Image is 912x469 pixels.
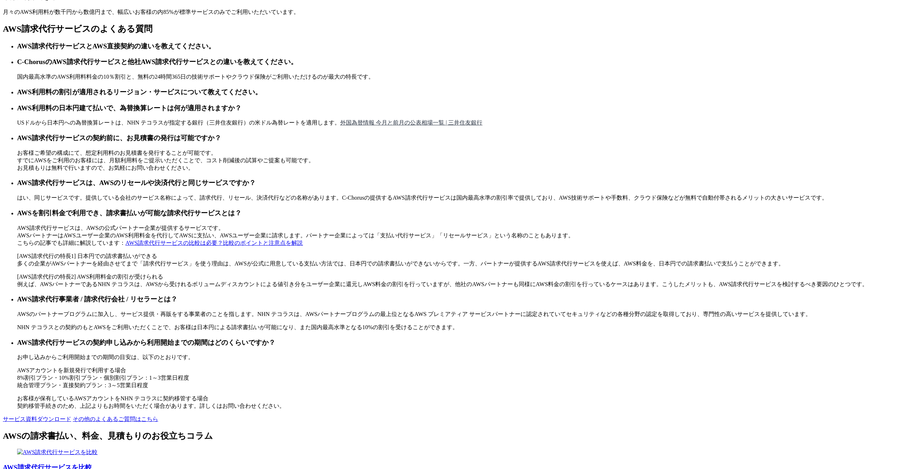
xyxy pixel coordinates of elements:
p: はい、同じサービスです。提供している会社のサービス名称によって、請求代行、リセール、決済代行などの名称があります。C‑Chorusの提供するAWS請求代行サービスは国内最高水準の割引率で提供して... [17,194,909,202]
span: お客様が保有しているAWSアカウントをNHN テコラスに契約移管する場合 [17,395,208,401]
h3: AWS請求代行サービスの契約前に、お見積書の発行は可能ですか？ [17,133,909,143]
p: 例えば、AWSパートナーであるNHN テコラスは、AWSから受けれるボリュームディスカウントによる値引き分をユーザー企業に還元しAWS料金の割引を行っていますが、他社のAWSパートナーも同様にA... [17,273,909,288]
img: AWS請求代行サービスを比較 [17,449,98,456]
span: [AWS請求代行の特長2] AWS利用料金の割引が受けられる [17,274,163,280]
p: AWSのパートナープログラムに加入し、サービス提供・再販をする事業者のことを指します。NHN テコラスは、AWSパートナープログラムの最上位となるAWS プレミアティア サービスパートナーに認定... [17,311,909,318]
h3: C‑ChorusのAWS請求代行サービスと他社AWS請求代行サービスとの違いを教えてください。 [17,57,909,67]
h3: AWS請求代行サービスの契約申し込みから利用開始までの期間はどのくらいですか？ [17,338,909,347]
a: サービス資料ダウンロード [3,416,71,422]
p: NHN テコラスとの契約のもとAWSをご利用いただくことで、お客様は日本円による請求書払いが可能になり、また国内最高水準となる10%の割引を受けることができます。 [17,324,909,331]
span: [AWS請求代行の特長1] 日本円での請求書払いができる [17,253,157,259]
p: 契約移管手続きのため、上記よりもお時間をいただく場合があります。詳しくはお問い合わせください。 [17,395,909,410]
p: 多くの企業がAWSパートナーを経由させてまで「請求代行サービス」を使う理由は、AWSが公式に用意している支払い方法では、日本円での請求書払いができないからです。一方、パートナーが提供するAWS請... [17,253,909,268]
h2: AWS請求代行サービスのよくある質問 [3,23,909,35]
h3: AWS利用料の割引が適用されるリージョン・サービスについて教えてください。 [17,88,909,97]
p: 月々のAWS利用料が数千円から数億円まで、幅広いお客様の内85%が標準サービスのみでご利用いただいています。 [3,9,909,16]
h3: AWSを割引料金で利用でき、請求書払いが可能な請求代行サービスとは？ [17,209,909,218]
a: その他のよくあるご質問はこちら [73,416,158,422]
p: お申し込みからご利用開始までの期間の目安は、以下のとおりです。 [17,354,909,361]
a: AWS請求代行サービスの比較は必要？比較のポイントと注意点を解説 [125,240,303,246]
p: お客様ご希望の構成にて、想定利用料のお見積書を発行することが可能です。 すでにAWSをご利用のお客様には、月額利用料をご提示いただくことで、コスト削減後の試算やご提案も可能です。 お見積もりは無... [17,149,909,172]
span: AWSアカウントを新規発行で利用する場合 [17,367,126,373]
h3: AWS利用料の日本円建て払いで、為替換算レートは何が適用されますか？ [17,104,909,113]
p: 国内最高水準のAWS利用料料金の10％割引と、無料の24時間365日の技術サポートやクラウド保険がご利用いただけるのが最大の特長です。 [17,73,909,81]
p: AWS請求代行サービスは、AWSの公式パートナー企業が提供するサービスです。 AWSパートナーはAWSユーザー企業のAWS利用料金を代行してAWSに支払い、AWSユーザー企業に請求します。パート... [17,225,909,247]
p: USドルから日本円への為替換算レートは、NHN テコラスが指定する銀行（三井住友銀行）の米ドル為替レートを適用します。 [17,119,909,127]
p: 8%割引プラン・10%割引プラン・個別割引プラン：1～3営業日程度 統合管理プラン・直接契約プラン：3～5営業日程度 [17,367,909,389]
a: 外国為替情報 今月と前月の公表相場一覧 | 三井住友銀行 [340,120,482,126]
h3: AWS請求代行事業者 / 請求代行会社 / リセラーとは？ [17,295,909,304]
h3: AWS請求代行サービスとAWS直接契約の違いを教えてください。 [17,42,909,51]
h2: AWSの請求書払い、料金、見積もりのお役立ちコラム [3,430,909,442]
h3: AWS請求代行サービスは、AWSのリセールや決済代行と同じサービスですか？ [17,178,909,188]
